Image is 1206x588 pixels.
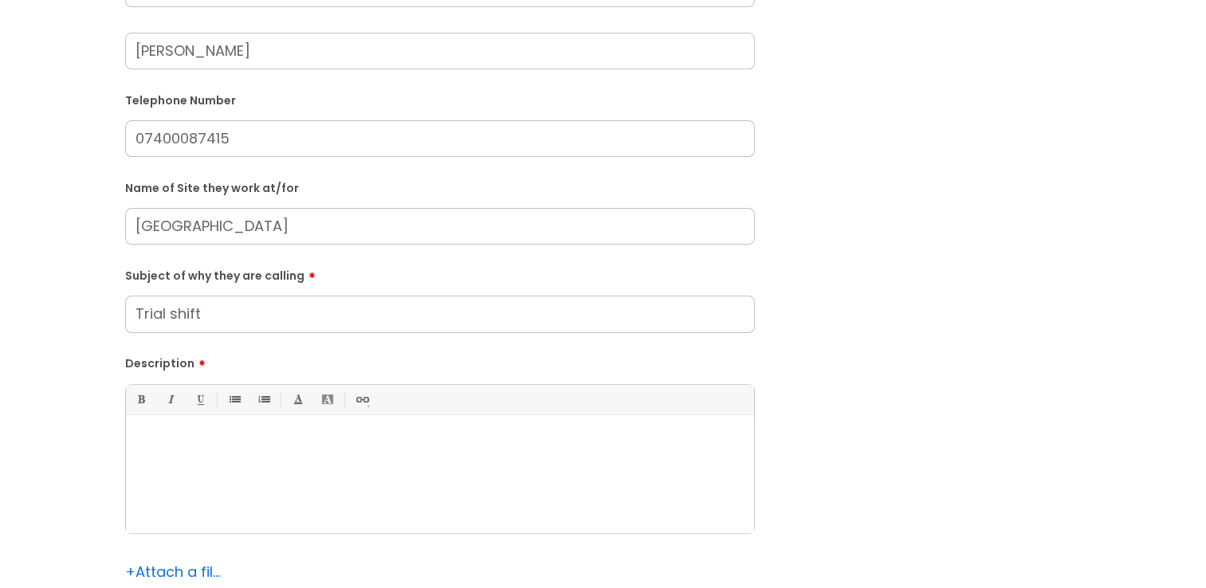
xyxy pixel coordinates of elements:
label: Name of Site they work at/for [125,178,755,195]
a: Bold (Ctrl-B) [131,390,151,410]
a: Font Color [288,390,308,410]
a: Italic (Ctrl-I) [160,390,180,410]
a: Link [352,390,371,410]
div: Attach a file [125,559,221,585]
label: Description [125,351,755,370]
label: Subject of why they are calling [125,264,755,283]
a: Back Color [317,390,337,410]
a: 1. Ordered List (Ctrl-Shift-8) [253,390,273,410]
label: Telephone Number [125,91,755,108]
input: Your Name [125,33,755,69]
a: • Unordered List (Ctrl-Shift-7) [224,390,244,410]
a: Underline(Ctrl-U) [190,390,210,410]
